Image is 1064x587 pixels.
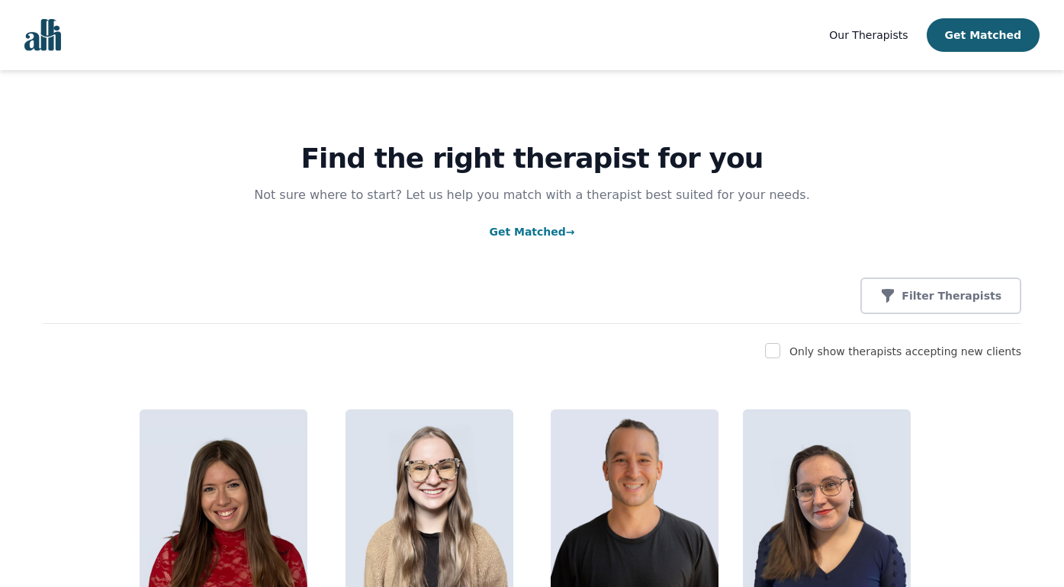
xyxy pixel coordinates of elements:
[829,29,908,41] span: Our Therapists
[43,143,1021,174] h1: Find the right therapist for you
[927,18,1040,52] button: Get Matched
[829,26,908,44] a: Our Therapists
[566,226,575,238] span: →
[239,186,825,204] p: Not sure where to start? Let us help you match with a therapist best suited for your needs.
[789,345,1021,358] label: Only show therapists accepting new clients
[860,277,1021,314] button: Filter Therapists
[489,226,574,238] a: Get Matched
[902,288,1001,303] p: Filter Therapists
[24,19,61,51] img: alli logo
